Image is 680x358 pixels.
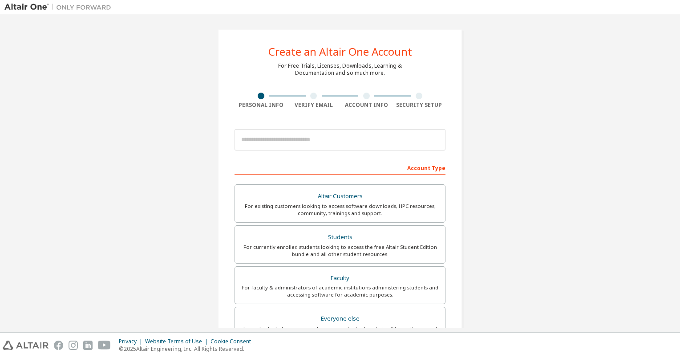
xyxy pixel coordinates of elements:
img: facebook.svg [54,341,63,350]
img: instagram.svg [69,341,78,350]
div: Faculty [240,272,440,285]
div: For Free Trials, Licenses, Downloads, Learning & Documentation and so much more. [278,62,402,77]
p: © 2025 Altair Engineering, Inc. All Rights Reserved. [119,345,256,353]
div: Security Setup [393,102,446,109]
div: Personal Info [235,102,287,109]
div: Account Type [235,160,445,175]
div: Verify Email [287,102,340,109]
div: For faculty & administrators of academic institutions administering students and accessing softwa... [240,284,440,298]
img: Altair One [4,3,116,12]
div: Account Info [340,102,393,109]
div: For existing customers looking to access software downloads, HPC resources, community, trainings ... [240,203,440,217]
div: Altair Customers [240,190,440,203]
div: Create an Altair One Account [268,46,412,57]
div: Students [240,231,440,244]
img: linkedin.svg [83,341,93,350]
img: altair_logo.svg [3,341,49,350]
div: For individuals, businesses and everyone else looking to try Altair software and explore our prod... [240,325,440,339]
div: Privacy [119,338,145,345]
div: Cookie Consent [210,338,256,345]
img: youtube.svg [98,341,111,350]
div: For currently enrolled students looking to access the free Altair Student Edition bundle and all ... [240,244,440,258]
div: Everyone else [240,313,440,325]
div: Website Terms of Use [145,338,210,345]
